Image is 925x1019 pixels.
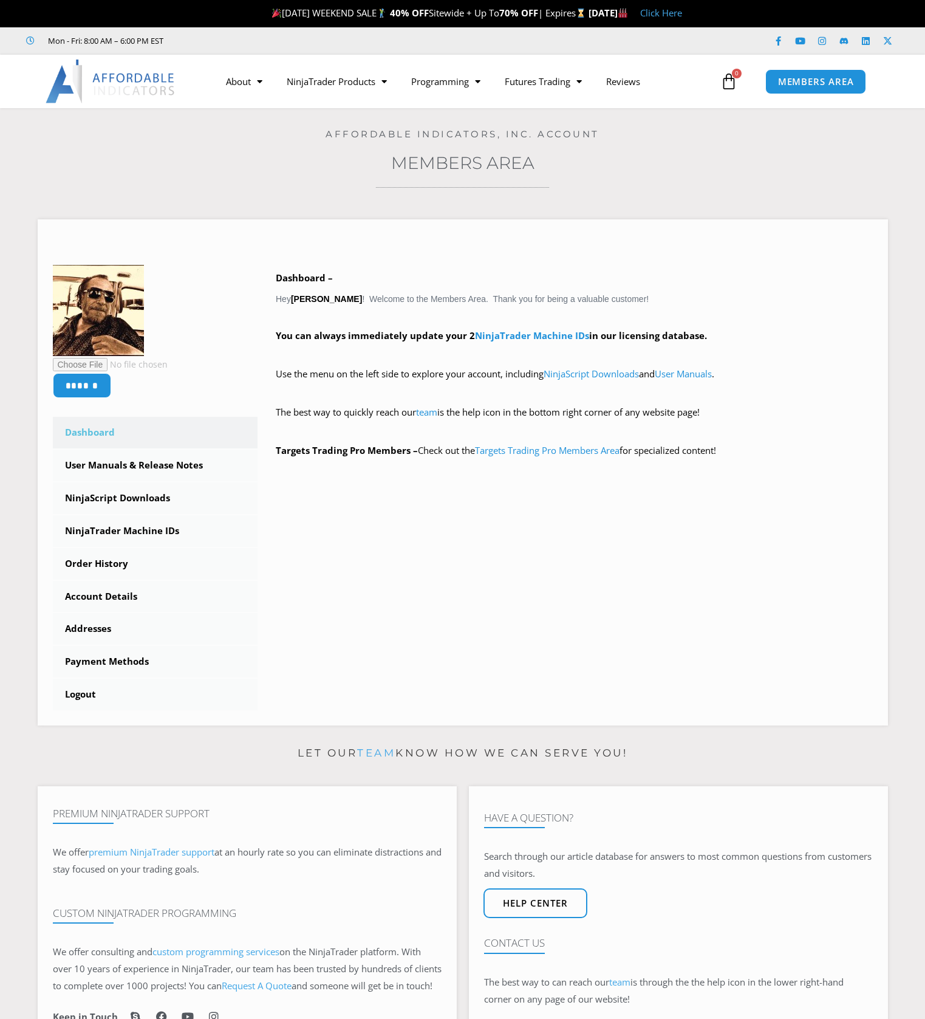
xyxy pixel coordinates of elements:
[53,945,279,958] span: We offer consulting and
[484,812,873,824] h4: Have A Question?
[53,450,258,481] a: User Manuals & Release Notes
[180,35,363,47] iframe: Customer reviews powered by Trustpilot
[765,69,867,94] a: MEMBERS AREA
[53,679,258,710] a: Logout
[38,744,888,763] p: Let our know how we can serve you!
[399,67,493,95] a: Programming
[326,128,599,140] a: Affordable Indicators, Inc. Account
[45,33,163,48] span: Mon - Fri: 8:00 AM – 6:00 PM EST
[702,64,756,99] a: 0
[732,69,742,78] span: 0
[484,848,873,882] p: Search through our article database for answers to most common questions from customers and visit...
[276,366,873,400] p: Use the menu on the left side to explore your account, including and .
[276,272,333,284] b: Dashboard –
[416,406,437,418] a: team
[484,974,873,1008] p: The best way to can reach our is through the the help icon in the lower right-hand corner on any ...
[609,976,630,988] a: team
[152,945,279,958] a: custom programming services
[269,7,588,19] span: [DATE] WEEKEND SALE Sitewide + Up To | Expires
[357,747,395,759] a: team
[391,153,534,173] a: Members Area
[275,67,399,95] a: NinjaTrader Products
[53,482,258,514] a: NinjaScript Downloads
[53,846,442,875] span: at an hourly rate so you can eliminate distractions and stay focused on your trading goals.
[640,7,682,19] a: Click Here
[53,417,258,448] a: Dashboard
[276,404,873,438] p: The best way to quickly reach our is the help icon in the bottom right corner of any website page!
[390,7,429,19] strong: 40% OFF
[291,294,362,304] strong: [PERSON_NAME]
[53,417,258,710] nav: Account pages
[214,67,717,95] nav: Menu
[272,9,281,18] img: 🎉
[503,899,568,908] span: Help center
[655,368,712,380] a: User Manuals
[594,67,652,95] a: Reviews
[53,548,258,580] a: Order History
[276,444,418,456] strong: Targets Trading Pro Members –
[499,7,538,19] strong: 70% OFF
[53,907,442,919] h4: Custom NinjaTrader Programming
[53,265,144,356] img: 5a2d82b564d6f5e9e440238bf2a487bd4ab6b653618d121abe5241087c289fef
[589,7,628,19] strong: [DATE]
[483,888,587,918] a: Help center
[276,270,873,459] div: Hey ! Welcome to the Members Area. Thank you for being a valuable customer!
[53,581,258,612] a: Account Details
[53,846,89,858] span: We offer
[53,613,258,645] a: Addresses
[276,329,707,341] strong: You can always immediately update your 2 in our licensing database.
[475,329,589,341] a: NinjaTrader Machine IDs
[576,9,585,18] img: ⌛
[89,846,214,858] a: premium NinjaTrader support
[214,67,275,95] a: About
[222,980,292,992] a: Request A Quote
[53,808,442,820] h4: Premium NinjaTrader Support
[778,77,854,86] span: MEMBERS AREA
[46,60,176,103] img: LogoAI | Affordable Indicators – NinjaTrader
[377,9,386,18] img: 🏌️‍♂️
[618,9,627,18] img: 🏭
[276,442,873,459] p: Check out the for specialized content!
[493,67,594,95] a: Futures Trading
[53,515,258,547] a: NinjaTrader Machine IDs
[544,368,639,380] a: NinjaScript Downloads
[53,646,258,678] a: Payment Methods
[475,444,620,456] a: Targets Trading Pro Members Area
[53,945,442,992] span: on the NinjaTrader platform. With over 10 years of experience in NinjaTrader, our team has been t...
[484,937,873,949] h4: Contact Us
